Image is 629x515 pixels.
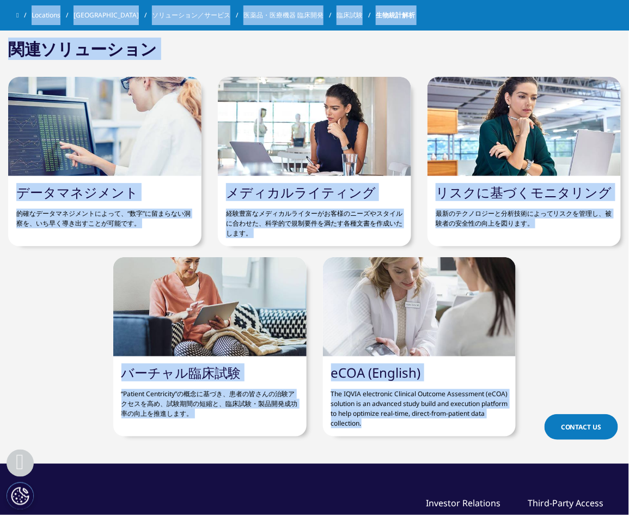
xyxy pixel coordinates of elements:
a: メディカルライティング [226,183,376,201]
a: [GEOGRAPHIC_DATA] [74,5,152,25]
a: eCOA (English) [331,363,421,381]
a: ソリューション／サービス [152,5,243,25]
a: Contact Us [545,414,618,440]
a: Third-Party Access [528,497,604,509]
h2: 関連ソリューション [8,38,157,60]
button: Cookie 設定 [7,482,34,510]
p: The IQVIA electronic Clinical Outcome Assessment (eCOA) solution is an advanced study build and e... [331,381,508,428]
p: 経験豊富なメディカルライターがお客様のニーズやスタイルに合わせた、科学的で規制要件を満たす各種文書を作成いたします。 [226,201,403,238]
a: 医薬品・医療機器 臨床開発 [243,5,337,25]
span: 生物統計解析 [376,5,415,25]
span: Contact Us [561,422,602,432]
a: データマネジメント [16,183,138,201]
a: Locations [32,5,74,25]
a: Investor Relations [426,497,500,509]
a: バーチャル臨床試験 [121,363,241,381]
p: 的確なデータマネジメントによって、“数字”に留まらない洞察を、いち早く導き出すことが可能です。 [16,201,193,228]
p: 最新のテクノロジーと分析技術によってリスクを管理し、被験者の安全性の向上を図ります。 [436,201,613,228]
a: 臨床試験 [337,5,376,25]
p: “Patient Centricity”の概念に基づき、患者の皆さんの治験アクセスを高め、試験期間の短縮と、臨床試験・製品開発成功率の向上を推進します。 [121,381,298,419]
a: リスクに基づくモニタリング [436,183,612,201]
